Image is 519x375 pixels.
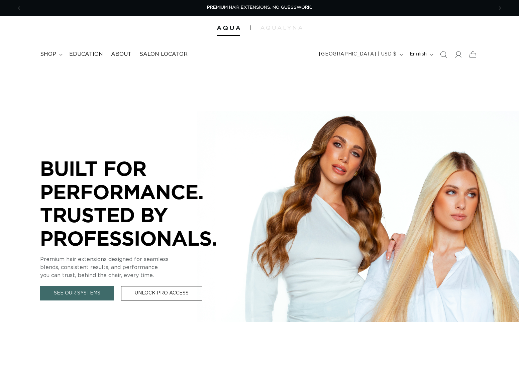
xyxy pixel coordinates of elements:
[135,47,192,62] a: Salon Locator
[36,47,65,62] summary: shop
[65,47,107,62] a: Education
[40,286,114,300] a: See Our Systems
[40,157,241,250] p: BUILT FOR PERFORMANCE. TRUSTED BY PROFESSIONALS.
[40,51,56,58] span: shop
[12,2,26,14] button: Previous announcement
[207,5,312,10] span: PREMIUM HAIR EXTENSIONS. NO GUESSWORK.
[217,26,240,30] img: Aqua Hair Extensions
[107,47,135,62] a: About
[121,286,202,300] a: Unlock Pro Access
[406,48,436,61] button: English
[69,51,103,58] span: Education
[436,47,451,62] summary: Search
[319,51,397,58] span: [GEOGRAPHIC_DATA] | USD $
[139,51,188,58] span: Salon Locator
[315,48,406,61] button: [GEOGRAPHIC_DATA] | USD $
[261,26,302,30] img: aqualyna.com
[410,51,427,58] span: English
[40,255,241,279] p: Premium hair extensions designed for seamless blends, consistent results, and performance you can...
[493,2,507,14] button: Next announcement
[111,51,131,58] span: About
